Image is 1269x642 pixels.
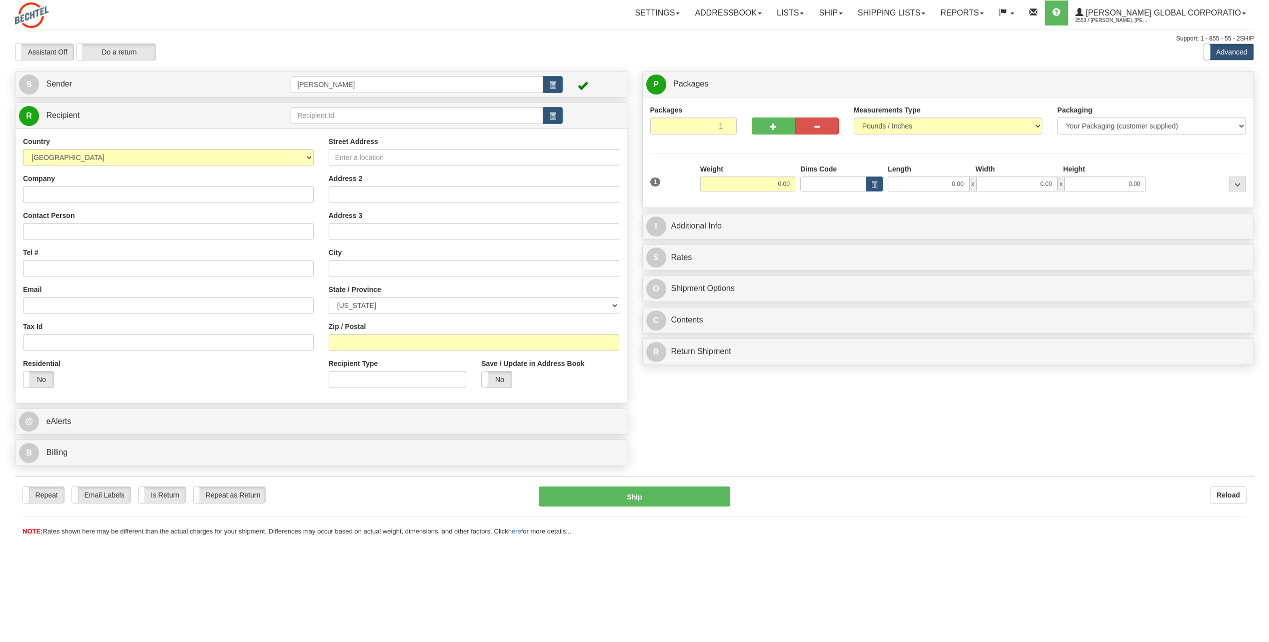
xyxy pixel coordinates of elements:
a: here [508,527,521,535]
input: Sender Id [291,76,543,93]
a: B Billing [19,442,623,463]
label: Width [975,164,995,174]
label: Contact Person [23,210,75,220]
span: O [646,279,666,299]
a: CContents [646,310,1250,330]
span: P [646,74,666,94]
label: City [329,247,342,257]
label: Assistant Off [16,44,74,60]
input: Enter a location [329,149,619,166]
label: Address 2 [329,173,363,183]
span: C [646,310,666,330]
span: R [19,106,39,126]
label: Tax Id [23,321,43,331]
a: $Rates [646,247,1250,268]
span: Sender [46,79,72,88]
span: S [19,74,39,94]
label: Street Address [329,136,378,146]
a: RReturn Shipment [646,341,1250,362]
span: Packages [673,79,708,88]
label: Is Return [139,487,186,503]
span: NOTE: [23,527,43,535]
button: Reload [1210,486,1246,503]
label: Company [23,173,55,183]
label: Repeat [23,487,64,503]
span: [PERSON_NAME] Global Corporatio [1083,8,1241,17]
a: IAdditional Info [646,216,1250,236]
label: Packages [650,105,683,115]
span: 2553 / [PERSON_NAME], [PERSON_NAME] [1075,15,1150,25]
label: Email Labels [72,487,131,503]
label: Address 3 [329,210,363,220]
label: Length [888,164,911,174]
a: P Packages [646,74,1250,94]
a: Reports [933,0,991,25]
a: Lists [769,0,811,25]
label: Email [23,284,42,294]
span: eAlerts [46,417,71,425]
span: B [19,443,39,463]
label: Country [23,136,50,146]
label: Measurements Type [854,105,921,115]
span: $ [646,247,666,267]
label: Packaging [1057,105,1092,115]
a: OShipment Options [646,278,1250,299]
label: State / Province [329,284,381,294]
label: Do a return [77,44,156,60]
label: Repeat as Return [194,487,265,503]
label: Save / Update in Address Book [481,358,584,368]
span: R [646,342,666,362]
label: No [24,371,54,387]
label: Tel # [23,247,39,257]
a: Settings [627,0,687,25]
label: Height [1063,164,1085,174]
span: x [1057,176,1064,191]
span: Billing [46,448,68,456]
span: I [646,216,666,236]
button: Ship [539,486,730,506]
a: Addressbook [687,0,769,25]
a: R Recipient [19,105,261,126]
div: Rates shown here may be different than the actual charges for your shipment. Differences may occu... [15,527,1254,536]
a: Ship [811,0,850,25]
span: @ [19,411,39,431]
div: Support: 1 - 855 - 55 - 2SHIP [15,34,1254,43]
label: Weight [700,164,723,174]
label: No [482,371,512,387]
a: [PERSON_NAME] Global Corporatio 2553 / [PERSON_NAME], [PERSON_NAME] [1068,0,1253,25]
div: ... [1229,176,1246,191]
label: Advanced [1204,44,1253,60]
span: 1 [650,177,661,186]
a: @ eAlerts [19,411,623,432]
label: Residential [23,358,61,368]
img: logo2553.jpg [15,2,49,28]
span: x [969,176,976,191]
label: Recipient Type [329,358,378,368]
b: Reload [1216,491,1240,499]
iframe: chat widget [1246,270,1268,372]
a: Shipping lists [850,0,933,25]
input: Recipient Id [291,107,543,124]
label: Dims Code [800,164,837,174]
a: S Sender [19,74,291,94]
label: Zip / Postal [329,321,366,331]
span: Recipient [46,111,80,119]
